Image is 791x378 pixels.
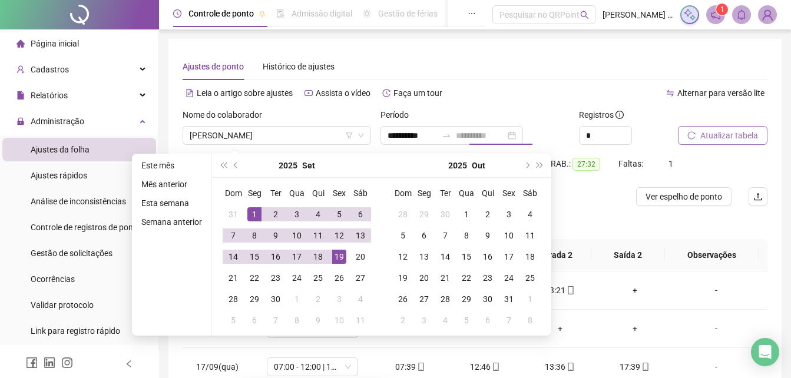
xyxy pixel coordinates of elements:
[332,207,346,221] div: 5
[683,8,696,21] img: sparkle-icon.fc2bf0ac1784a2077858766a79e2daf3.svg
[265,267,286,289] td: 2025-09-23
[183,62,244,71] span: Ajustes de ponto
[226,313,240,327] div: 5
[350,310,371,331] td: 2025-10-11
[305,89,313,97] span: youtube
[459,271,474,285] div: 22
[259,11,266,18] span: pushpin
[265,310,286,331] td: 2025-10-07
[396,292,410,306] div: 26
[687,131,696,140] span: reload
[311,250,325,264] div: 18
[307,183,329,204] th: Qui
[31,223,141,232] span: Controle de registros de ponto
[316,88,370,98] span: Assista o vídeo
[417,207,431,221] div: 29
[307,267,329,289] td: 2025-09-25
[519,183,541,204] th: Sáb
[353,250,368,264] div: 20
[603,8,673,21] span: [PERSON_NAME] - Tecsar Engenharia
[332,228,346,243] div: 12
[265,225,286,246] td: 2025-09-09
[380,108,416,121] label: Período
[31,145,90,154] span: Ajustes da folha
[572,158,600,171] span: 27:32
[665,239,759,271] th: Observações
[290,271,304,285] div: 24
[137,158,207,173] li: Este mês
[329,267,350,289] td: 2025-09-26
[438,271,452,285] div: 21
[230,154,243,177] button: prev-year
[217,154,230,177] button: super-prev-year
[417,271,431,285] div: 20
[519,310,541,331] td: 2025-11-08
[31,326,120,336] span: Link para registro rápido
[44,357,55,369] span: linkedin
[286,310,307,331] td: 2025-10-08
[350,289,371,310] td: 2025-10-04
[413,267,435,289] td: 2025-10-20
[223,183,244,204] th: Dom
[459,207,474,221] div: 1
[274,358,351,376] span: 07:00 - 12:00 | 13:00 - 17:00
[31,300,94,310] span: Validar protocolo
[502,228,516,243] div: 10
[307,246,329,267] td: 2025-09-18
[188,9,254,18] span: Controle de ponto
[477,289,498,310] td: 2025-10-30
[477,310,498,331] td: 2025-11-06
[307,204,329,225] td: 2025-09-04
[290,292,304,306] div: 1
[223,204,244,225] td: 2025-08-31
[226,271,240,285] div: 21
[396,271,410,285] div: 19
[678,126,767,145] button: Atualizar tabela
[223,246,244,267] td: 2025-09-14
[286,289,307,310] td: 2025-10-01
[681,322,751,335] div: -
[607,322,663,335] div: +
[519,204,541,225] td: 2025-10-04
[16,91,25,100] span: file
[265,289,286,310] td: 2025-09-30
[392,183,413,204] th: Dom
[498,183,519,204] th: Sex
[681,360,751,373] div: -
[498,204,519,225] td: 2025-10-03
[618,159,645,168] span: Faltas:
[442,131,451,140] span: to
[350,204,371,225] td: 2025-09-06
[247,271,262,285] div: 22
[498,225,519,246] td: 2025-10-10
[456,310,477,331] td: 2025-11-05
[244,204,265,225] td: 2025-09-01
[674,248,749,261] span: Observações
[736,9,747,20] span: bell
[307,225,329,246] td: 2025-09-11
[223,289,244,310] td: 2025-09-28
[519,246,541,267] td: 2025-10-18
[382,360,438,373] div: 07:39
[565,363,575,371] span: mobile
[173,9,181,18] span: clock-circle
[16,117,25,125] span: lock
[286,267,307,289] td: 2025-09-24
[311,313,325,327] div: 9
[332,250,346,264] div: 19
[329,289,350,310] td: 2025-10-03
[269,313,283,327] div: 7
[523,207,537,221] div: 4
[226,292,240,306] div: 28
[269,271,283,285] div: 23
[396,250,410,264] div: 12
[456,204,477,225] td: 2025-10-01
[666,89,674,97] span: swap
[392,289,413,310] td: 2025-10-26
[396,207,410,221] div: 28
[61,357,73,369] span: instagram
[417,292,431,306] div: 27
[279,154,297,177] button: year panel
[363,9,371,18] span: sun
[137,215,207,229] li: Semana anterior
